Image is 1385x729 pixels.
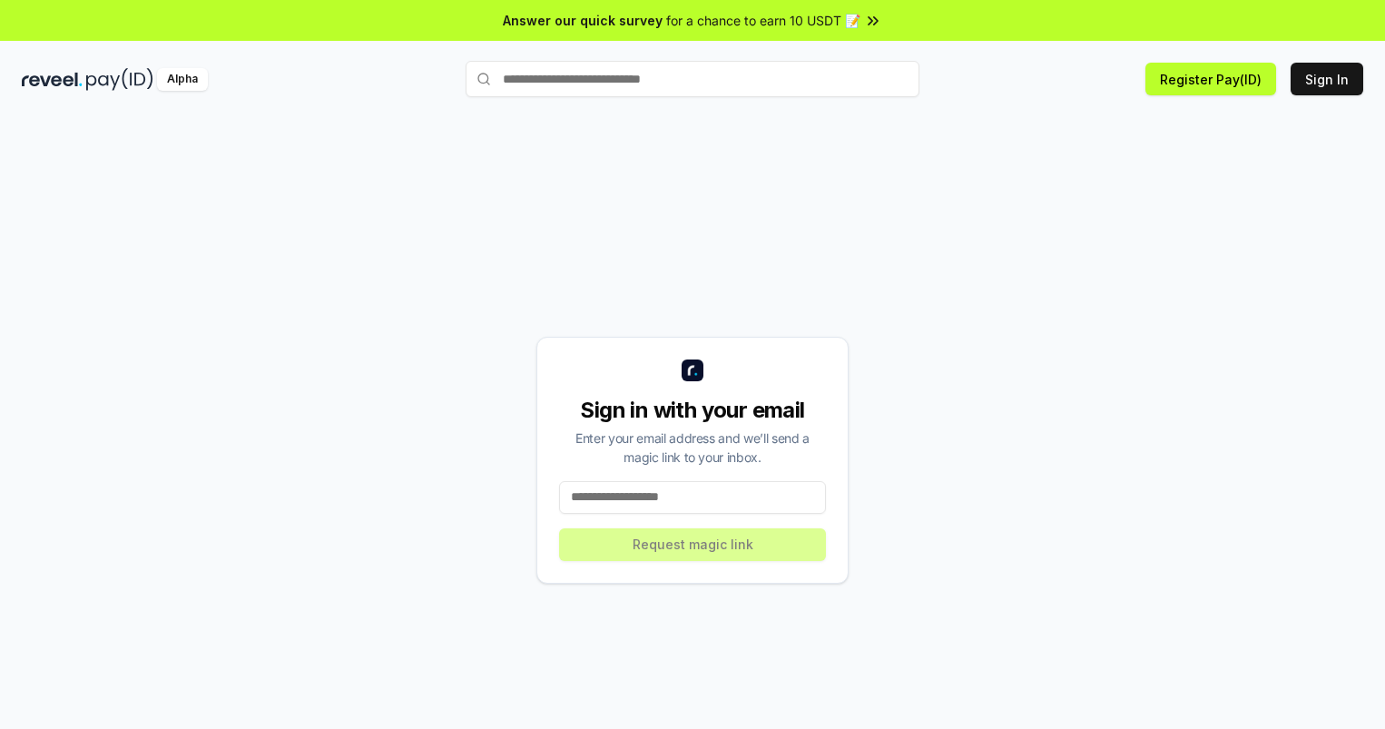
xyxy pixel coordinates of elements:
div: Alpha [157,68,208,91]
img: pay_id [86,68,153,91]
span: for a chance to earn 10 USDT 📝 [666,11,860,30]
div: Enter your email address and we’ll send a magic link to your inbox. [559,429,826,467]
button: Register Pay(ID) [1145,63,1276,95]
div: Sign in with your email [559,396,826,425]
img: reveel_dark [22,68,83,91]
button: Sign In [1291,63,1363,95]
span: Answer our quick survey [503,11,663,30]
img: logo_small [682,360,703,381]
